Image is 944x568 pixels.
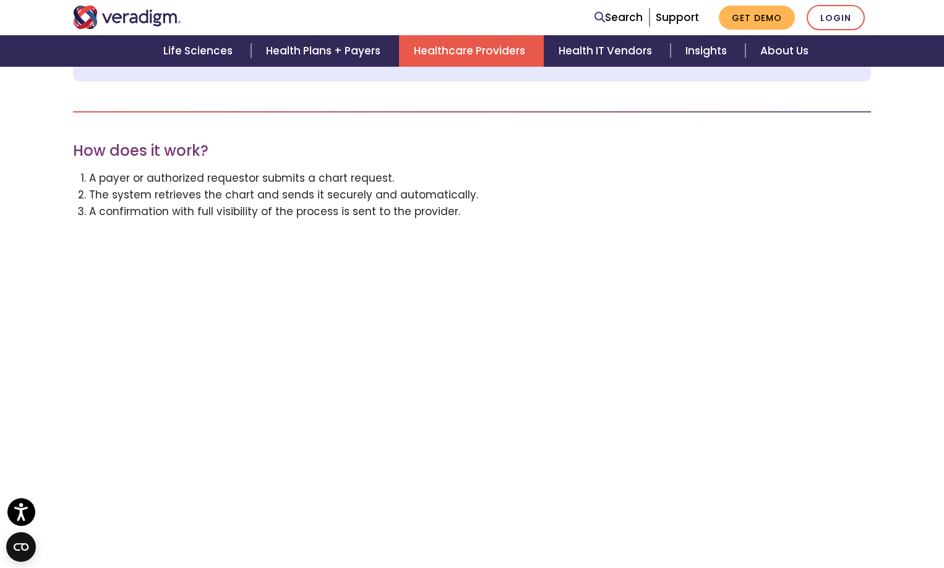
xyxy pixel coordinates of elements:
li: A confirmation with full visibility of the process is sent to the provider. [89,203,872,220]
a: Healthcare Providers [399,35,544,67]
a: Get Demo [719,6,795,30]
a: Support [656,10,699,25]
img: Veradigm logo [73,6,181,29]
a: Search [594,9,643,26]
a: Health Plans + Payers [251,35,399,67]
a: Insights [671,35,745,67]
a: Health IT Vendors [544,35,671,67]
a: Login [807,5,865,30]
iframe: YouTube video player [173,230,771,566]
h3: How does it work? [73,142,871,160]
a: About Us [745,35,823,67]
li: The system retrieves the chart and sends it securely and automatically. [89,187,872,203]
button: Open CMP widget [6,532,36,562]
a: Life Sciences [148,35,251,67]
iframe: Drift Chat Widget [706,479,929,553]
li: A payer or authorized requestor submits a chart request. [89,170,872,187]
